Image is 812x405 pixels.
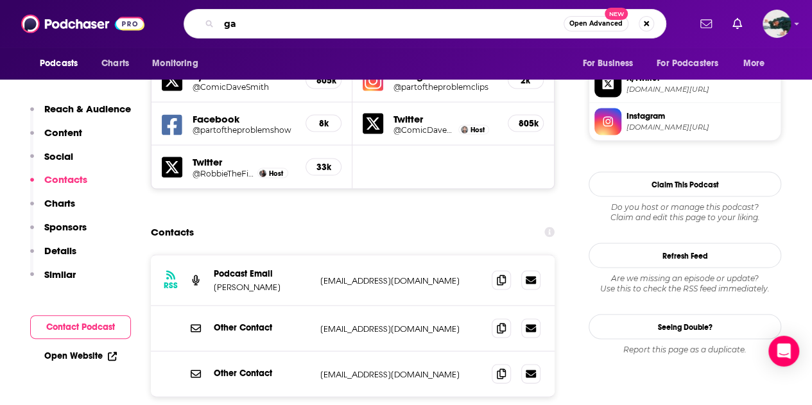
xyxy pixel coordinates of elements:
[519,74,533,85] h5: 2k
[44,197,75,209] p: Charts
[30,221,87,245] button: Sponsors
[44,245,76,257] p: Details
[763,10,791,38] img: User Profile
[193,125,295,134] a: @partoftheproblemshow
[40,55,78,73] span: Podcasts
[44,103,131,115] p: Reach & Audience
[219,13,564,34] input: Search podcasts, credits, & more...
[589,243,781,268] button: Refresh Feed
[269,169,283,177] span: Host
[193,155,295,168] h5: Twitter
[30,126,82,150] button: Content
[393,82,497,91] a: @partoftheproblemclips
[184,9,666,39] div: Search podcasts, credits, & more...
[589,273,781,293] div: Are we missing an episode or update? Use this to check the RSS feed immediately.
[626,122,775,132] span: instagram.com/partoftheproblemclips
[573,51,649,76] button: open menu
[193,168,254,178] a: @RobbieTheFire
[193,112,295,125] h5: Facebook
[320,323,481,334] p: [EMAIL_ADDRESS][DOMAIN_NAME]
[44,126,82,139] p: Content
[695,13,717,35] a: Show notifications dropdown
[151,220,194,244] h2: Contacts
[393,125,455,134] a: @ComicDaveSmith
[316,117,331,128] h5: 8k
[30,150,73,174] button: Social
[320,368,481,379] p: [EMAIL_ADDRESS][DOMAIN_NAME]
[605,8,628,20] span: New
[214,268,310,279] p: Podcast Email
[143,51,214,76] button: open menu
[214,322,310,332] p: Other Contact
[30,103,131,126] button: Reach & Audience
[30,173,87,197] button: Contacts
[763,10,791,38] button: Show profile menu
[589,344,781,354] div: Report this page as a duplicate.
[30,245,76,268] button: Details
[44,173,87,185] p: Contacts
[648,51,737,76] button: open menu
[763,10,791,38] span: Logged in as fsg.publicity
[164,280,178,290] h3: RSS
[471,125,485,134] span: Host
[30,315,131,339] button: Contact Podcast
[214,367,310,378] p: Other Contact
[657,55,718,73] span: For Podcasters
[21,12,144,36] img: Podchaser - Follow, Share and Rate Podcasts
[582,55,633,73] span: For Business
[320,275,481,286] p: [EMAIL_ADDRESS][DOMAIN_NAME]
[569,21,623,27] span: Open Advanced
[44,268,76,280] p: Similar
[626,84,775,94] span: twitter.com/ComicDaveSmith
[30,268,76,292] button: Similar
[768,336,799,366] div: Open Intercom Messenger
[93,51,137,76] a: Charts
[214,281,310,292] p: [PERSON_NAME]
[594,70,775,97] a: X/Twitter[DOMAIN_NAME][URL]
[101,55,129,73] span: Charts
[31,51,94,76] button: open menu
[564,16,628,31] button: Open AdvancedNew
[363,70,383,90] img: iconImage
[316,74,331,85] h5: 805k
[594,108,775,135] a: Instagram[DOMAIN_NAME][URL]
[193,82,295,91] a: @ComicDaveSmith
[44,150,73,162] p: Social
[727,13,747,35] a: Show notifications dropdown
[743,55,765,73] span: More
[316,161,331,172] h5: 33k
[589,202,781,222] div: Claim and edit this page to your liking.
[589,171,781,196] button: Claim This Podcast
[734,51,781,76] button: open menu
[44,350,117,361] a: Open Website
[519,117,533,128] h5: 805k
[44,221,87,233] p: Sponsors
[589,202,781,212] span: Do you host or manage this podcast?
[461,126,468,133] img: Dave Smith
[152,55,198,73] span: Monitoring
[393,112,497,125] h5: Twitter
[30,197,75,221] button: Charts
[589,314,781,339] a: Seeing Double?
[259,169,266,177] img: Robbie Bernstein
[626,110,775,121] span: Instagram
